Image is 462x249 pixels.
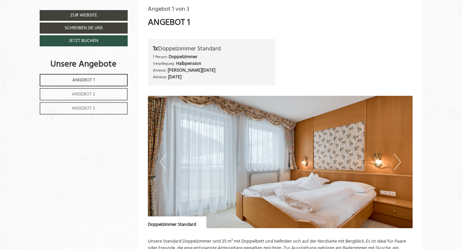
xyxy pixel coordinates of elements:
[153,44,270,54] div: Doppelzimmer Standard
[72,90,95,98] span: Angebot 2
[10,19,92,24] div: Berghotel Ratschings
[40,10,128,21] a: Zur Website
[148,4,189,14] span: Angebot 1 von 3
[228,178,265,189] button: Senden
[168,73,181,81] b: [DATE]
[153,67,167,74] small: Anreise:
[5,18,95,36] div: Guten Tag, wie können wir Ihnen helfen?
[168,67,215,74] b: [PERSON_NAME][DATE]
[40,58,128,71] div: Unsere Angebote
[72,105,95,112] span: Angebot 3
[160,154,167,170] button: Previous
[176,60,201,68] b: Halbpension
[153,54,168,60] small: 1 Person:
[10,31,92,35] small: 12:35
[153,43,158,54] b: 1x
[40,35,128,46] a: Jetzt buchen
[394,154,401,170] button: Next
[153,74,167,80] small: Abreise:
[148,216,206,228] div: Doppelzimmer Standard
[40,23,128,34] a: Schreiben Sie uns
[122,5,143,15] div: [DATE]
[153,60,175,67] small: Verpflegung:
[148,96,413,228] img: image
[169,53,198,61] b: Doppelzimmer
[148,16,190,29] div: Angebot 1
[72,76,95,84] span: Angebot 1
